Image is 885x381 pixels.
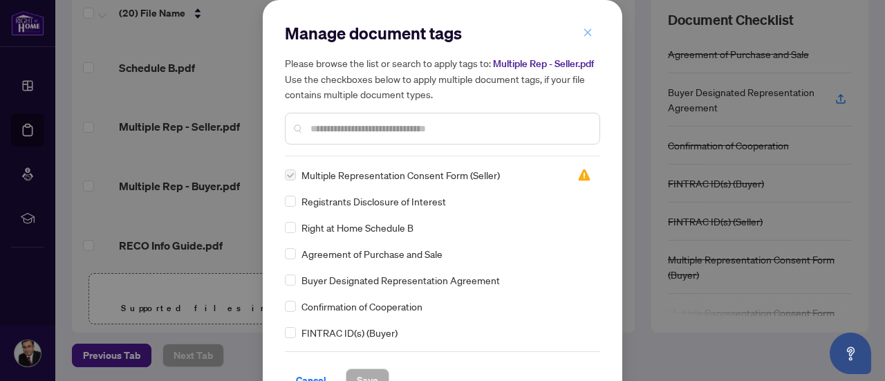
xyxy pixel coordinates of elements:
h5: Please browse the list or search to apply tags to: Use the checkboxes below to apply multiple doc... [285,55,600,102]
span: Agreement of Purchase and Sale [301,246,442,261]
span: Right at Home Schedule B [301,220,413,235]
span: close [583,28,593,37]
span: Buyer Designated Representation Agreement [301,272,500,288]
span: Confirmation of Cooperation [301,299,422,314]
button: Open asap [830,333,871,374]
span: Registrants Disclosure of Interest [301,194,446,209]
span: Needs Work [577,168,591,182]
img: status [577,168,591,182]
span: FINTRAC ID(s) (Buyer) [301,325,398,340]
span: Multiple Rep - Seller.pdf [493,57,594,70]
h2: Manage document tags [285,22,600,44]
span: Multiple Representation Consent Form (Seller) [301,167,500,183]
